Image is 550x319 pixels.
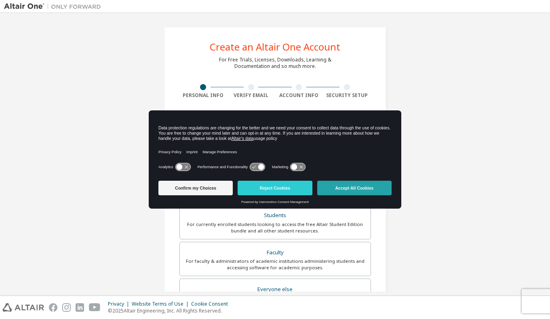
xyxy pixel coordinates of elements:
[210,42,340,52] div: Create an Altair One Account
[4,2,105,11] img: Altair One
[185,258,366,271] div: For faculty & administrators of academic institutions administering students and accessing softwa...
[185,210,366,221] div: Students
[76,303,84,312] img: linkedin.svg
[89,303,101,312] img: youtube.svg
[62,303,71,312] img: instagram.svg
[132,301,191,307] div: Website Terms of Use
[185,247,366,258] div: Faculty
[219,57,331,70] div: For Free Trials, Licenses, Downloads, Learning & Documentation and so much more.
[108,307,233,314] p: © 2025 Altair Engineering, Inc. All Rights Reserved.
[2,303,44,312] img: altair_logo.svg
[191,301,233,307] div: Cookie Consent
[49,303,57,312] img: facebook.svg
[108,301,132,307] div: Privacy
[227,92,275,99] div: Verify Email
[275,92,323,99] div: Account Info
[185,284,366,295] div: Everyone else
[323,92,371,99] div: Security Setup
[185,221,366,234] div: For currently enrolled students looking to access the free Altair Student Edition bundle and all ...
[179,92,228,99] div: Personal Info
